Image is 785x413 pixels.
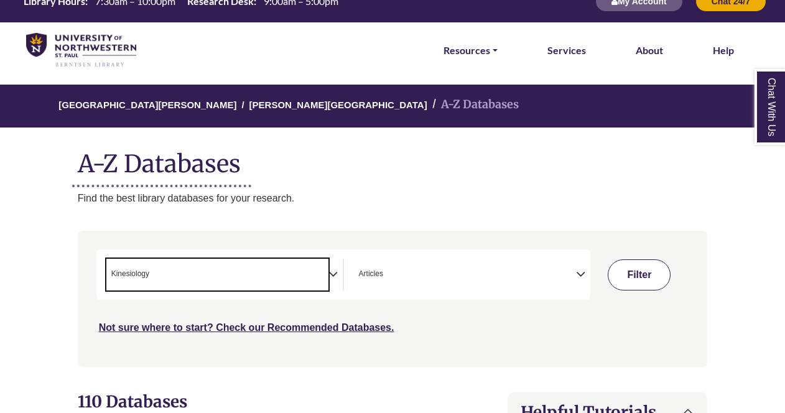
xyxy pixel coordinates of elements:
[359,268,383,280] span: Articles
[58,98,236,110] a: [GEOGRAPHIC_DATA][PERSON_NAME]
[608,259,671,290] button: Submit for Search Results
[636,42,663,58] a: About
[444,42,498,58] a: Resources
[152,271,157,281] textarea: Search
[713,42,734,58] a: Help
[99,322,394,333] a: Not sure where to start? Check our Recommended Databases.
[386,271,391,281] textarea: Search
[106,268,149,280] li: Kinesiology
[354,268,383,280] li: Articles
[249,98,427,110] a: [PERSON_NAME][GEOGRAPHIC_DATA]
[78,85,708,128] nav: breadcrumb
[427,96,519,114] li: A-Z Databases
[78,231,708,366] nav: Search filters
[78,190,708,206] p: Find the best library databases for your research.
[547,42,586,58] a: Services
[78,140,708,178] h1: A-Z Databases
[111,268,149,280] span: Kinesiology
[78,391,187,412] span: 110 Databases
[26,33,136,68] img: library_home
